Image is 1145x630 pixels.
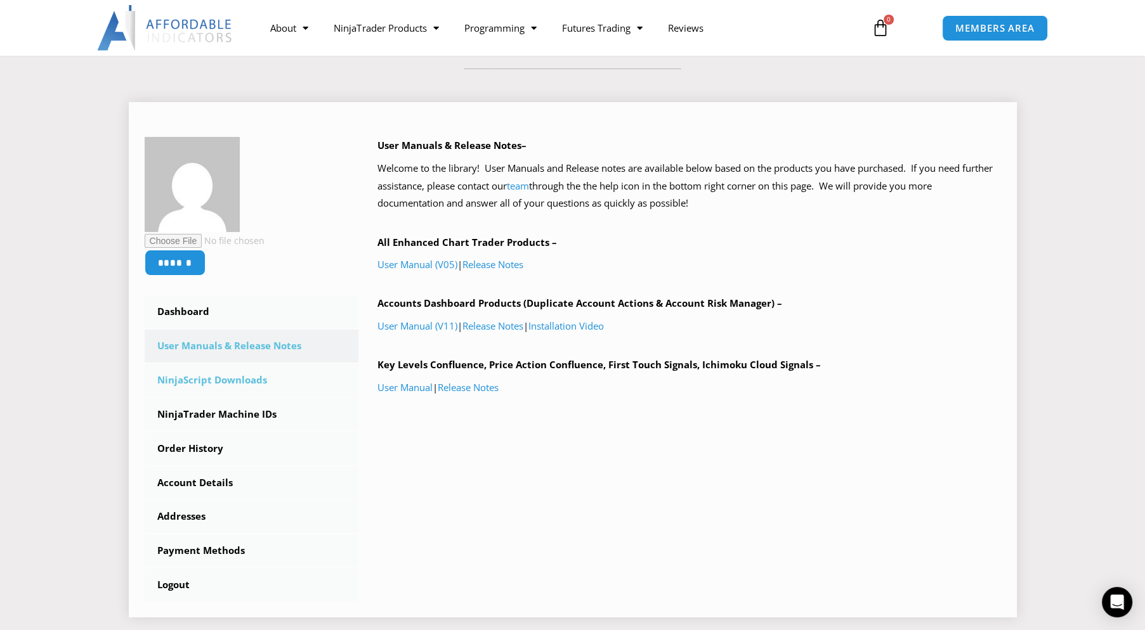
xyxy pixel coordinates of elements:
[145,137,240,232] img: b815e2aeb0e08bc03ea460382ae0ca223a9203a4ba2502b8132a8ba5cc05fd50
[145,500,359,533] a: Addresses
[321,13,451,42] a: NinjaTrader Products
[258,13,856,42] nav: Menu
[377,297,782,309] b: Accounts Dashboard Products (Duplicate Account Actions & Account Risk Manager) –
[507,179,529,192] a: team
[145,364,359,397] a: NinjaScript Downloads
[145,432,359,465] a: Order History
[377,236,557,248] b: All Enhanced Chart Trader Products –
[853,10,908,46] a: 0
[528,319,604,332] a: Installation Video
[377,379,1001,397] p: |
[377,258,457,271] a: User Manual (V05)
[955,23,1035,33] span: MEMBERS AREA
[145,295,359,601] nav: Account pages
[377,381,433,394] a: User Manual
[377,160,1001,213] p: Welcome to the library! User Manuals and Release notes are available below based on the products ...
[97,5,233,51] img: LogoAI | Affordable Indicators – NinjaTrader
[145,295,359,328] a: Dashboard
[145,569,359,601] a: Logout
[377,256,1001,274] p: |
[884,15,894,25] span: 0
[145,466,359,499] a: Account Details
[451,13,549,42] a: Programming
[377,319,457,332] a: User Manual (V11)
[549,13,655,42] a: Futures Trading
[145,330,359,363] a: User Manuals & Release Notes
[145,398,359,431] a: NinjaTrader Machine IDs
[258,13,321,42] a: About
[462,319,523,332] a: Release Notes
[655,13,716,42] a: Reviews
[438,381,499,394] a: Release Notes
[462,258,523,271] a: Release Notes
[377,318,1001,335] p: | |
[1102,587,1132,617] div: Open Intercom Messenger
[377,358,821,371] b: Key Levels Confluence, Price Action Confluence, First Touch Signals, Ichimoku Cloud Signals –
[145,534,359,567] a: Payment Methods
[377,139,527,151] b: User Manuals & Release Notes–
[942,15,1048,41] a: MEMBERS AREA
